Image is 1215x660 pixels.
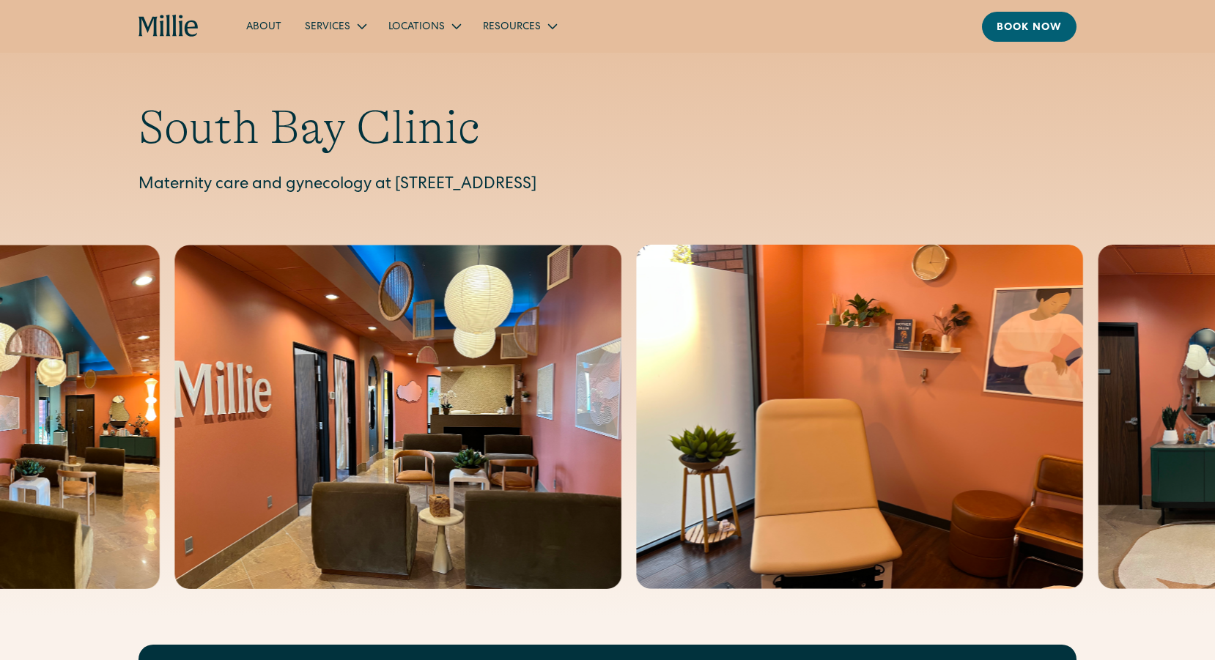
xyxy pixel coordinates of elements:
div: Resources [483,20,541,35]
h1: South Bay Clinic [139,100,1076,156]
a: home [139,15,199,38]
div: Services [293,14,377,38]
div: Locations [388,20,445,35]
a: Book now [982,12,1076,42]
div: Services [305,20,350,35]
a: About [234,14,293,38]
div: Locations [377,14,471,38]
p: Maternity care and gynecology at [STREET_ADDRESS] [139,174,1076,198]
div: Resources [471,14,567,38]
div: Book now [997,21,1062,36]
